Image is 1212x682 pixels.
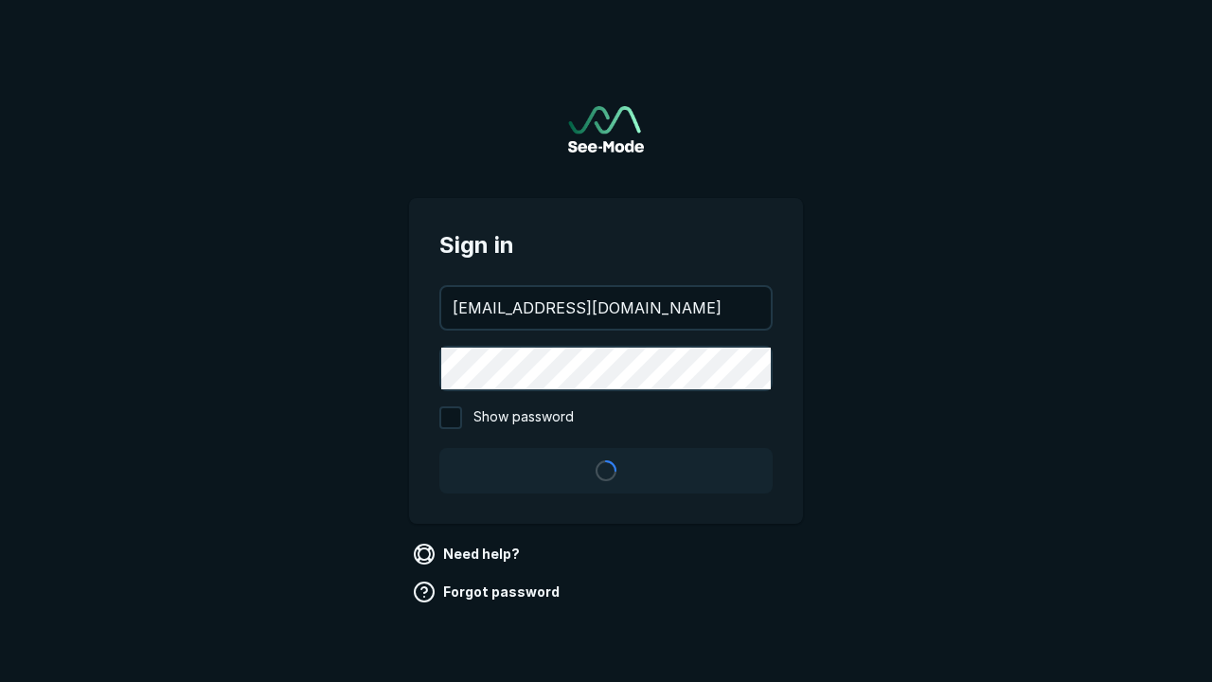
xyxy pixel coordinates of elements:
a: Need help? [409,539,527,569]
span: Sign in [439,228,773,262]
img: See-Mode Logo [568,106,644,153]
a: Go to sign in [568,106,644,153]
span: Show password [473,406,574,429]
a: Forgot password [409,577,567,607]
input: your@email.com [441,287,771,329]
